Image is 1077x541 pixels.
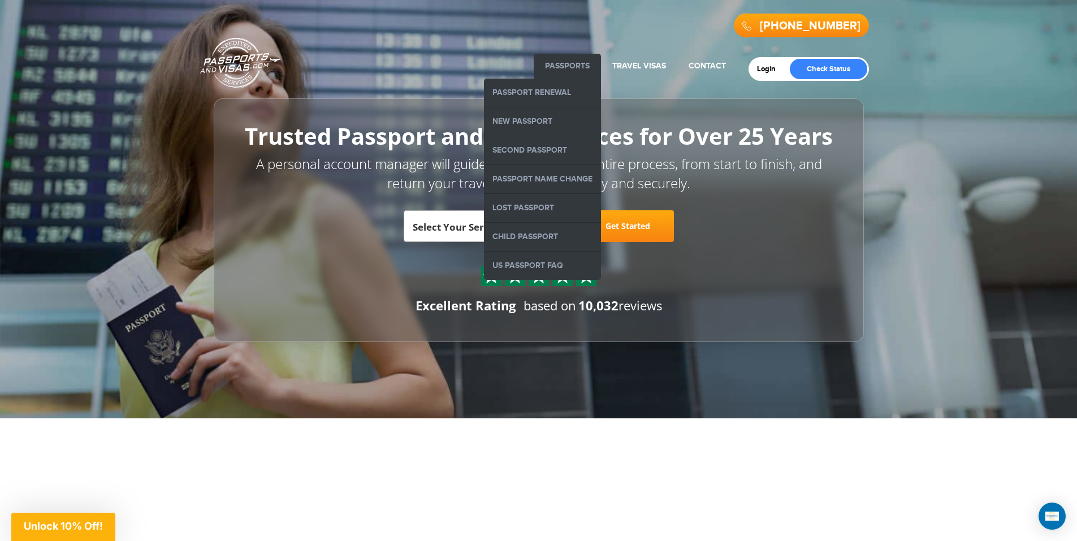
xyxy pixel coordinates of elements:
a: Lost Passport [484,194,601,222]
img: Sprite St [483,267,500,284]
a: Passport Renewal [484,79,601,107]
div: Unlock 10% Off! [11,513,115,541]
h1: Trusted Passport and Visa Services for Over 25 Years [239,124,838,149]
div: Open Intercom Messenger [1039,503,1066,530]
span: based on [524,297,576,314]
strong: 10,032 [578,297,618,314]
a: Check Status [790,59,867,79]
a: New Passport [484,107,601,136]
span: reviews [578,297,662,314]
div: Excellent Rating [416,297,516,314]
a: Child Passport [484,223,601,251]
p: A personal account manager will guide you through the entire process, from start to finish, and r... [239,154,838,193]
a: Passports & [DOMAIN_NAME] [200,37,280,88]
a: US Passport FAQ [484,252,601,280]
span: Unlock 10% Off! [24,520,103,532]
a: [PHONE_NUMBER] [760,19,860,33]
span: Select Your Service [413,220,503,233]
a: Passports [545,61,590,71]
a: Contact [689,61,726,71]
a: Second Passport [484,136,601,165]
a: Login [757,64,784,73]
span: Select Your Service [413,215,561,246]
a: Get Started [581,210,674,242]
span: Select Your Service [404,210,573,242]
a: Travel Visas [612,61,666,71]
a: Passport Name Change [484,165,601,193]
